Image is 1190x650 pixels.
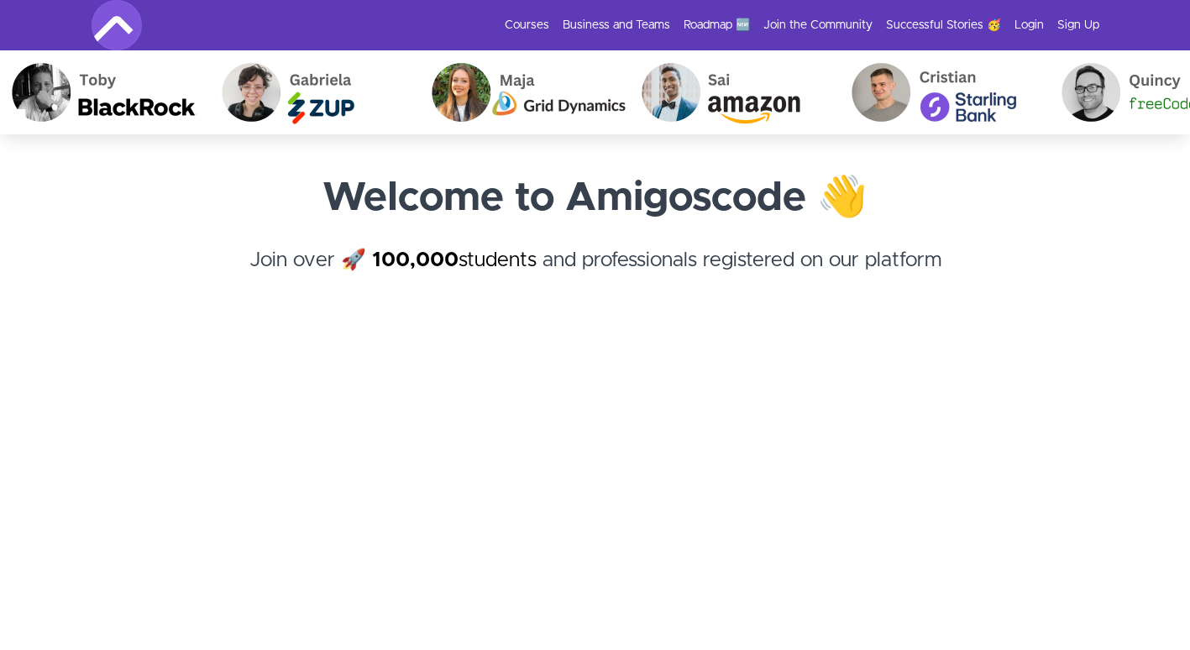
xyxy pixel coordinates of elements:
a: Join the Community [763,17,873,34]
a: Roadmap 🆕 [684,17,750,34]
a: Successful Stories 🥳 [886,17,1001,34]
img: Cristian [838,50,1048,134]
a: Business and Teams [563,17,670,34]
h4: Join over 🚀 and professionals registered on our platform [92,245,1099,306]
a: Sign Up [1057,17,1099,34]
a: Login [1014,17,1044,34]
a: Courses [505,17,549,34]
strong: Welcome to Amigoscode 👋 [322,178,868,218]
img: Sai [628,50,838,134]
img: Maja [418,50,628,134]
strong: 100,000 [372,250,459,270]
img: Gabriela [208,50,418,134]
a: 100,000students [372,250,537,270]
